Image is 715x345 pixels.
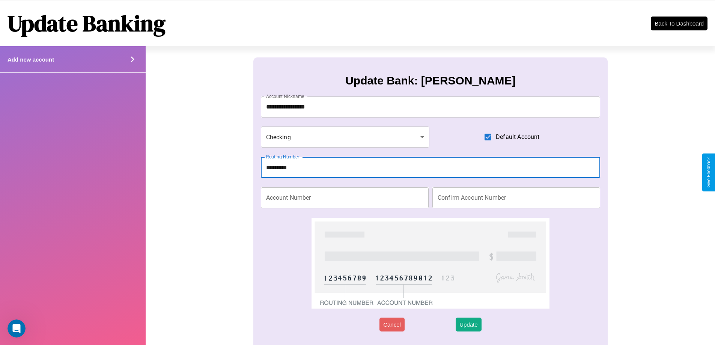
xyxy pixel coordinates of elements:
button: Update [456,318,481,331]
span: Default Account [496,133,539,142]
div: Checking [261,127,430,148]
button: Cancel [379,318,405,331]
div: Give Feedback [706,157,711,188]
iframe: Intercom live chat [8,319,26,337]
h3: Update Bank: [PERSON_NAME] [345,74,515,87]
button: Back To Dashboard [651,17,707,30]
img: check [312,218,549,309]
h1: Update Banking [8,8,166,39]
label: Account Nickname [266,93,304,99]
label: Routing Number [266,154,299,160]
h4: Add new account [8,56,54,63]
